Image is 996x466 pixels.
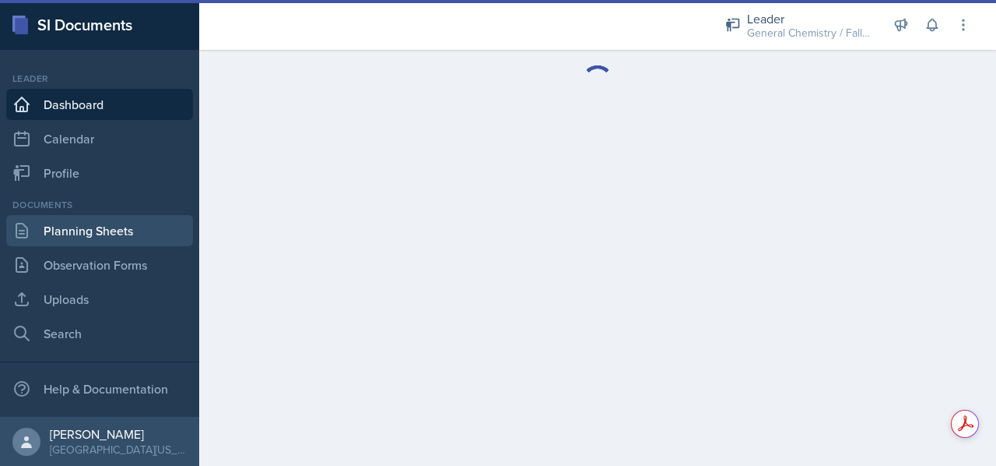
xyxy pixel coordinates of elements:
[747,9,871,28] div: Leader
[747,25,871,41] div: General Chemistry / Fall 2025
[6,72,193,86] div: Leader
[6,89,193,120] a: Dashboard
[6,249,193,281] a: Observation Forms
[6,198,193,212] div: Documents
[50,426,187,442] div: [PERSON_NAME]
[6,318,193,349] a: Search
[6,123,193,154] a: Calendar
[6,373,193,404] div: Help & Documentation
[6,284,193,315] a: Uploads
[6,157,193,189] a: Profile
[50,442,187,457] div: [GEOGRAPHIC_DATA][US_STATE]
[6,215,193,246] a: Planning Sheets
